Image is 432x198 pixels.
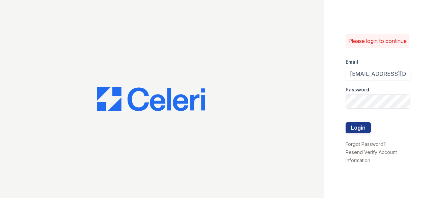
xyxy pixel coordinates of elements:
p: Please login to continue [348,37,407,45]
a: Resend Verify Account Information [346,149,397,163]
label: Password [346,86,369,93]
a: Forgot Password? [346,141,386,147]
label: Email [346,59,358,65]
button: Login [346,122,371,133]
img: CE_Logo_Blue-a8612792a0a2168367f1c8372b55b34899dd931a85d93a1a3d3e32e68fde9ad4.png [97,87,205,111]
